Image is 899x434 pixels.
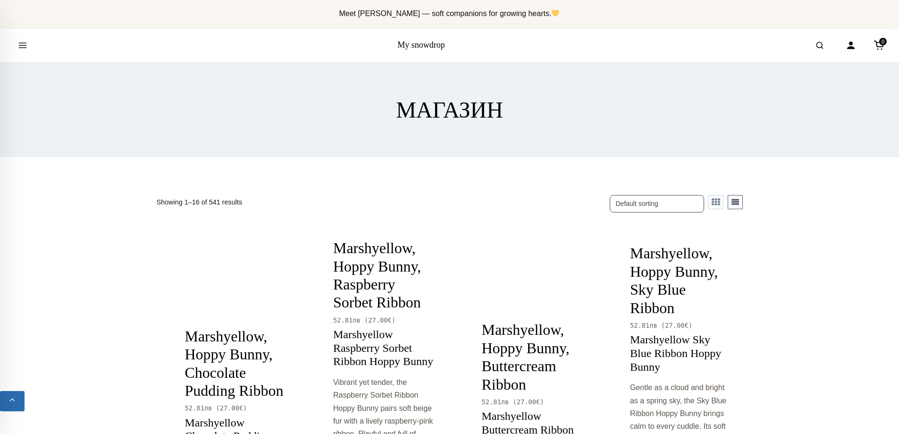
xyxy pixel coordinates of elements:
[517,398,540,406] span: 27.00
[649,322,657,329] span: лв
[665,322,689,329] span: 27.00
[204,404,212,412] span: лв
[185,404,212,412] span: 52.81
[239,404,243,412] span: €
[630,245,718,316] a: Marshyellow, Hoppy Bunny, Sky Blue Ribbon
[368,316,392,324] span: 27.00
[333,239,421,311] a: Marshyellow, Hoppy Bunny, Raspberry Sorbet Ribbon
[8,4,891,24] div: Announcement
[481,398,509,406] span: 52.81
[630,333,731,374] h2: Marshyellow Sky Blue Ribbon Hoppy Bunny
[333,328,435,368] h2: Marshyellow Raspberry Sorbet Ribbon Hoppy Bunny
[397,40,445,50] a: My snowdrop
[807,32,833,59] button: Open search
[513,398,544,406] span: ( )
[536,398,540,406] span: €
[879,38,887,45] span: 0
[185,328,283,399] a: Marshyellow, Hoppy Bunny, Chocolate Pudding Ribbon
[869,35,890,56] a: Cart
[353,316,361,324] span: лв
[339,9,560,17] span: Meet [PERSON_NAME] — soft companions for growing hearts.
[610,195,704,213] select: Shop order
[333,316,361,324] span: 52.81
[157,195,610,209] p: Showing 1–16 of 541 results
[501,398,509,406] span: лв
[481,321,569,392] a: Marshyellow, Hoppy Bunny, Buttercream Ribbon
[396,96,503,124] h1: МАГАЗИН
[364,316,395,324] span: ( )
[387,316,391,324] span: €
[661,322,692,329] span: ( )
[9,32,36,59] button: Open menu
[840,35,861,56] a: Account
[216,404,247,412] span: ( )
[630,322,657,329] span: 52.81
[220,404,244,412] span: 27.00
[552,9,559,17] img: 💛
[684,322,688,329] span: €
